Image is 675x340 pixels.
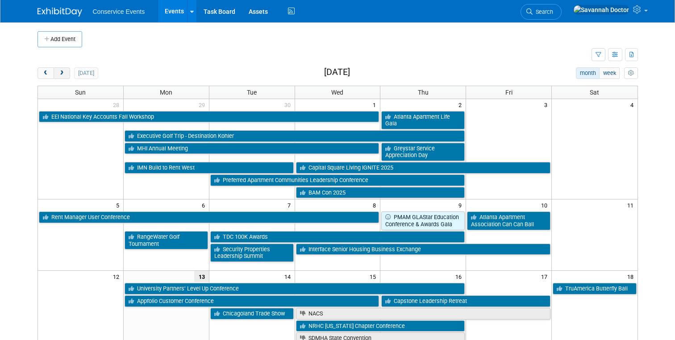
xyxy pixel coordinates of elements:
[54,67,70,79] button: next
[37,31,82,47] button: Add Event
[599,67,620,79] button: week
[331,89,343,96] span: Wed
[93,8,145,15] span: Conservice Events
[467,211,550,230] a: Atlanta Apartment Association Can Can Ball
[624,67,637,79] button: myCustomButton
[573,5,629,15] img: Savannah Doctor
[458,99,466,110] span: 2
[381,111,465,129] a: Atlanta Apartment Life Gala
[372,199,380,211] span: 8
[628,70,634,76] i: Personalize Calendar
[540,271,551,282] span: 17
[194,271,209,282] span: 13
[39,211,379,223] a: Rent Manager User Conference
[296,187,465,199] a: BAM Con 2025
[125,283,465,294] a: University Partners’ Level Up Conference
[540,199,551,211] span: 10
[533,8,553,15] span: Search
[576,67,600,79] button: month
[39,111,379,123] a: EEI National Key Accounts Fall Workshop
[553,283,636,294] a: TruAmerica Butterfly Ball
[112,271,123,282] span: 12
[418,89,429,96] span: Thu
[125,162,294,174] a: IMN Build to Rent West
[287,199,295,211] span: 7
[629,99,637,110] span: 4
[505,89,512,96] span: Fri
[125,143,379,154] a: MHI Annual Meeting
[543,99,551,110] span: 3
[74,67,98,79] button: [DATE]
[125,295,379,307] a: Appfolio Customer Conference
[37,8,82,17] img: ExhibitDay
[210,231,465,243] a: TDC 100K Awards
[210,174,465,186] a: Preferred Apartment Communities Leadership Conference
[198,99,209,110] span: 29
[296,320,465,332] a: NRHC [US_STATE] Chapter Conference
[590,89,599,96] span: Sat
[210,244,294,262] a: Security Properties Leadership Summit
[283,271,295,282] span: 14
[296,308,551,319] a: NACS
[381,143,465,161] a: Greystar Service Appreciation Day
[37,67,54,79] button: prev
[283,99,295,110] span: 30
[626,199,637,211] span: 11
[324,67,350,77] h2: [DATE]
[296,162,551,174] a: Capital Square Living IGNITE 2025
[626,271,637,282] span: 18
[75,89,86,96] span: Sun
[125,231,208,249] a: RangeWater Golf Tournament
[115,199,123,211] span: 5
[458,199,466,211] span: 9
[247,89,257,96] span: Tue
[201,199,209,211] span: 6
[125,130,465,142] a: Executive Golf Trip - Destination Kohler
[112,99,123,110] span: 28
[296,244,551,255] a: Interface Senior Housing Business Exchange
[521,4,562,20] a: Search
[210,308,294,319] a: Chicagoland Trade Show
[160,89,172,96] span: Mon
[372,99,380,110] span: 1
[381,295,550,307] a: Capstone Leadership Retreat
[369,271,380,282] span: 15
[454,271,466,282] span: 16
[381,211,465,230] a: PMAM GLAStar Education Conference & Awards Gala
